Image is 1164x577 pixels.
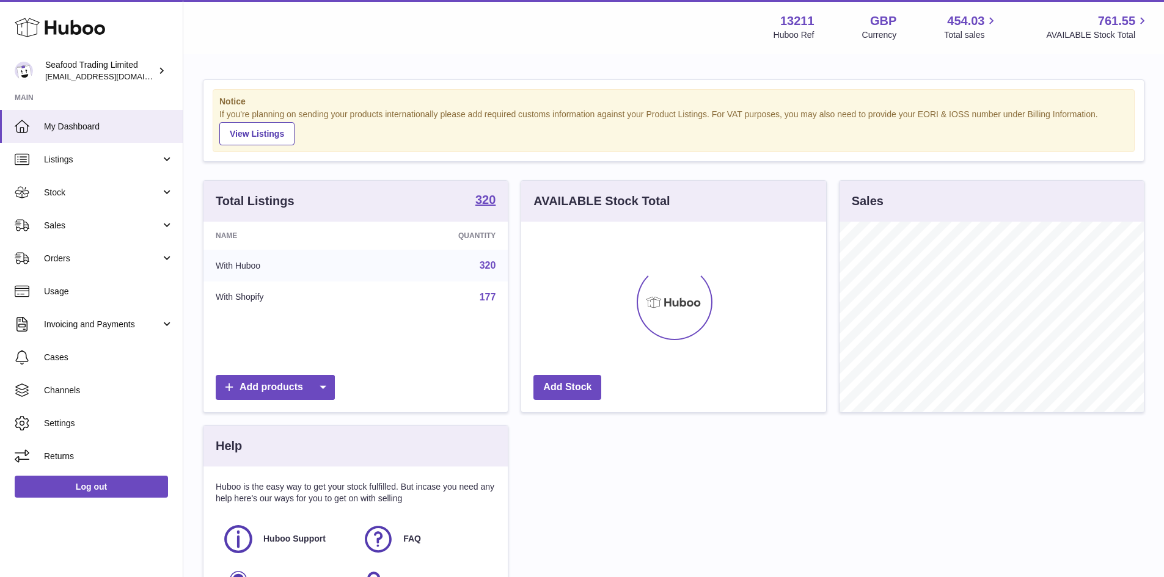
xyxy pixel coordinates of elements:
span: Settings [44,418,174,429]
h3: Sales [852,193,884,209]
div: Huboo Ref [774,29,814,41]
strong: 320 [475,194,496,206]
span: Cases [44,352,174,363]
a: 320 [475,194,496,208]
strong: 13211 [780,13,814,29]
a: Add Stock [533,375,601,400]
span: Huboo Support [263,533,326,545]
p: Huboo is the easy way to get your stock fulfilled. But incase you need any help here's our ways f... [216,481,496,504]
td: With Huboo [203,250,368,281]
a: Huboo Support [222,523,350,556]
a: 177 [480,292,496,302]
a: FAQ [362,523,489,556]
span: 761.55 [1098,13,1135,29]
a: 454.03 Total sales [944,13,998,41]
span: [EMAIL_ADDRESS][DOMAIN_NAME] [45,71,180,81]
span: FAQ [403,533,421,545]
span: Invoicing and Payments [44,319,161,330]
div: If you're planning on sending your products internationally please add required customs informati... [219,109,1128,145]
td: With Shopify [203,281,368,313]
span: Orders [44,253,161,264]
th: Quantity [368,222,508,250]
span: AVAILABLE Stock Total [1046,29,1149,41]
span: Usage [44,286,174,297]
a: Log out [15,476,168,498]
span: 454.03 [947,13,984,29]
a: View Listings [219,122,295,145]
div: Seafood Trading Limited [45,59,155,82]
a: Add products [216,375,335,400]
span: Returns [44,451,174,462]
div: Currency [862,29,897,41]
h3: Total Listings [216,193,295,209]
h3: Help [216,438,242,454]
strong: GBP [870,13,896,29]
a: 761.55 AVAILABLE Stock Total [1046,13,1149,41]
span: Listings [44,154,161,165]
span: Sales [44,220,161,231]
span: My Dashboard [44,121,174,132]
span: Total sales [944,29,998,41]
span: Channels [44,385,174,396]
img: online@rickstein.com [15,62,33,80]
span: Stock [44,187,161,198]
th: Name [203,222,368,250]
a: 320 [480,260,496,270]
strong: Notice [219,96,1128,107]
h3: AVAILABLE Stock Total [533,193,670,209]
